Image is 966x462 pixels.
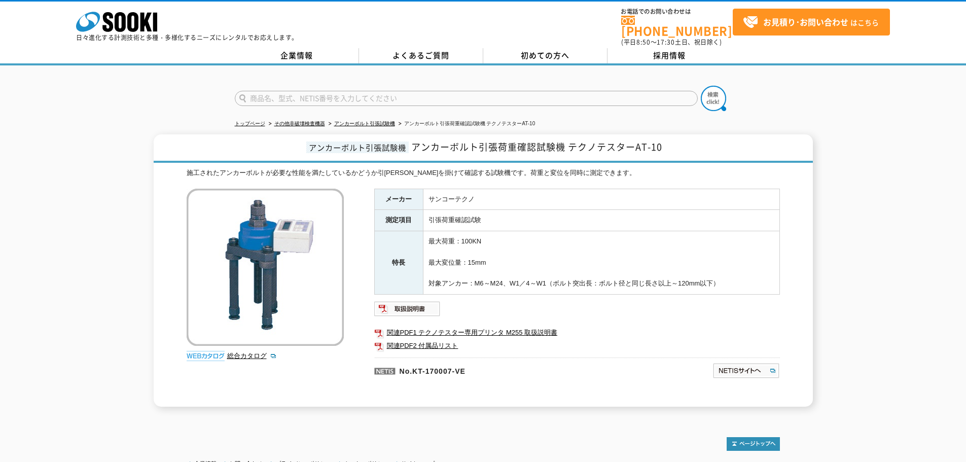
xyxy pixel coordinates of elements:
input: 商品名、型式、NETIS番号を入力してください [235,91,698,106]
strong: お見積り･お問い合わせ [763,16,848,28]
th: メーカー [374,189,423,210]
a: 採用情報 [607,48,732,63]
span: 初めての方へ [521,50,569,61]
a: よくあるご質問 [359,48,483,63]
img: webカタログ [187,351,225,361]
span: はこちら [743,15,879,30]
a: その他非破壊検査機器 [274,121,325,126]
a: アンカーボルト引張試験機 [334,121,395,126]
a: 初めての方へ [483,48,607,63]
a: 取扱説明書 [374,307,441,315]
a: 総合カタログ [227,352,277,360]
span: お電話でのお問い合わせは [621,9,733,15]
img: アンカーボルト引張荷重確認試験機 テクノテスターAT-10 [187,189,344,346]
span: アンカーボルト引張荷重確認試験機 テクノテスターAT-10 [411,140,662,154]
a: [PHONE_NUMBER] [621,16,733,37]
span: 8:50 [636,38,651,47]
img: btn_search.png [701,86,726,111]
img: NETISサイトへ [712,363,780,379]
th: 測定項目 [374,210,423,231]
td: 引張荷重確認試験 [423,210,779,231]
a: 関連PDF2 付属品リスト [374,339,780,352]
a: お見積り･お問い合わせはこちら [733,9,890,35]
td: サンコーテクノ [423,189,779,210]
li: アンカーボルト引張荷重確認試験機 テクノテスターAT-10 [397,119,535,129]
a: 関連PDF1 テクノテスター専用プリンタ M255 取扱説明書 [374,326,780,339]
a: 企業情報 [235,48,359,63]
img: トップページへ [727,437,780,451]
th: 特長 [374,231,423,295]
a: トップページ [235,121,265,126]
td: 最大荷重：100KN 最大変位量：15mm 対象アンカー：M6～M24、W1／4～W1（ボルト突出長：ボルト径と同じ長さ以上～120mm以下） [423,231,779,295]
p: No.KT-170007-VE [374,358,615,382]
img: 取扱説明書 [374,301,441,317]
span: アンカーボルト引張試験機 [306,141,409,153]
span: 17:30 [657,38,675,47]
div: 施工されたアンカーボルトが必要な性能を満たしているかどうか引[PERSON_NAME]を掛けて確認する試験機です。荷重と変位を同時に測定できます。 [187,168,780,179]
span: (平日 ～ 土日、祝日除く) [621,38,722,47]
p: 日々進化する計測技術と多種・多様化するニーズにレンタルでお応えします。 [76,34,298,41]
